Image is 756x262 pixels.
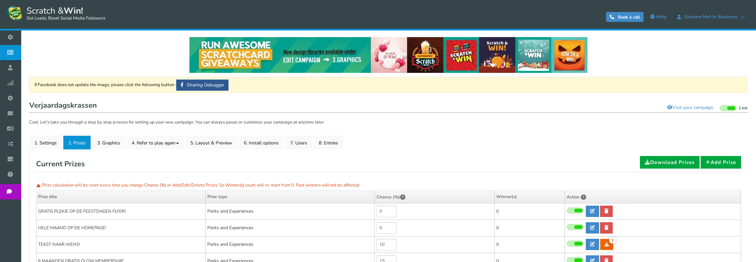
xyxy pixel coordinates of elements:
span: Perks and Experiences [207,225,253,231]
td: GRATIS PLEKJE OP DE FEESTDAGEN FLYER! [36,203,206,220]
td: 0 [494,236,565,253]
p: Prize calculation will be reset every time you change Chance (%) or Add/Edit/Delete Prizes. So Wi... [36,181,741,190]
td: HELE MAAND OP DE HOMEPAGE! [36,220,206,236]
a: Download Prizes [640,156,700,169]
p: Cool. Let's take you through a step by step process for setting up your new campaign. You can alw... [29,119,748,126]
td: 0 [494,220,565,236]
img: festival-poster-2020.webp [189,37,587,73]
span: Live [739,105,748,111]
a: 2. Prizes [63,135,91,149]
a: Help [647,12,670,22]
iframe: LiveChat chat widget [728,234,756,262]
a: Scratch &Win! Get Leads, Boost Social Media Followers [7,5,105,22]
span: Help [656,14,666,20]
th: Chance (%) [375,190,494,203]
th: Winner(s) [494,190,565,203]
div: If Facebook does not update the image, please click the following button : [29,77,748,93]
a: 3. Graphics [92,135,125,149]
a: 1 [600,239,613,250]
a: Book a call [606,12,644,22]
span: Book a call [618,14,640,20]
td: 0 [494,203,565,220]
small: Get Leads, Boost Social Media Followers [27,16,105,21]
span: 1 [609,237,616,243]
h1: Verjaardagskrassen [29,99,748,113]
a: 5. Layout & Preview [185,135,238,149]
span: Scratch & [23,5,105,22]
td: TEKST NAAR WENS! [36,236,206,253]
a: 4. Refer to play again [126,135,184,149]
a: Visit your campaign [663,102,718,113]
th: Action [565,190,741,203]
h2: Current Prizes [36,156,85,172]
span: Groeien met je Business [681,14,741,20]
th: Prize title [36,190,206,203]
th: Prize type [205,190,375,203]
span: Perks and Experiences [207,241,253,247]
a: 8. Entries [313,135,343,149]
a: 1. Settings [29,135,62,149]
a: 6. Install options [239,135,284,149]
span: Perks and Experiences [207,208,253,214]
a: Sharing Debugger [176,79,229,91]
a: 7. Users [285,135,312,149]
a: Add Prize [701,156,741,169]
strong: Win! [64,5,83,17]
img: Scratch and Win [7,5,23,22]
